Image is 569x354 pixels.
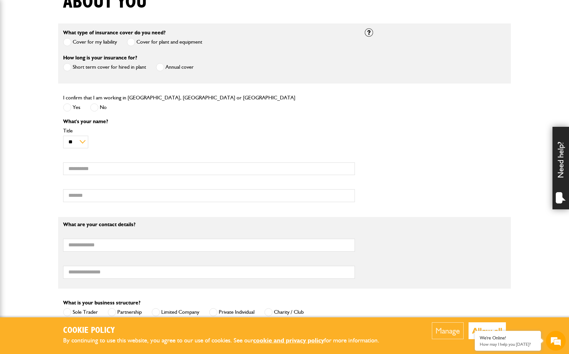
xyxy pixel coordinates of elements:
[469,322,506,339] button: Allow all
[63,336,390,346] p: By continuing to use this website, you agree to our use of cookies. See our for more information.
[63,222,355,227] p: What are your contact details?
[11,37,28,46] img: d_20077148190_company_1631870298795_20077148190
[108,3,124,19] div: Minimize live chat window
[152,308,199,316] label: Limited Company
[63,38,117,46] label: Cover for my liability
[90,103,107,112] label: No
[63,63,146,71] label: Short term cover for hired in plant
[264,308,304,316] label: Charity / Club
[480,335,536,341] div: We're Online!
[480,342,536,347] p: How may I help you today?
[9,61,121,76] input: Enter your last name
[63,103,80,112] label: Yes
[90,203,120,212] em: Start Chat
[63,119,355,124] p: What's your name?
[9,81,121,95] input: Enter your email address
[63,95,295,100] label: I confirm that I am working in [GEOGRAPHIC_DATA], [GEOGRAPHIC_DATA] or [GEOGRAPHIC_DATA]
[34,37,111,46] div: Chat with us now
[432,322,464,339] button: Manage
[63,55,137,60] label: How long is your insurance for?
[127,38,202,46] label: Cover for plant and equipment
[552,127,569,209] div: Need help?
[9,100,121,115] input: Enter your phone number
[63,326,390,336] h2: Cookie Policy
[63,30,166,35] label: What type of insurance cover do you need?
[209,308,254,316] label: Private Individual
[9,120,121,198] textarea: Type your message and hit 'Enter'
[156,63,194,71] label: Annual cover
[253,336,324,344] a: cookie and privacy policy
[63,128,355,133] label: Title
[63,300,140,305] label: What is your business structure?
[63,308,98,316] label: Sole Trader
[108,308,142,316] label: Partnership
